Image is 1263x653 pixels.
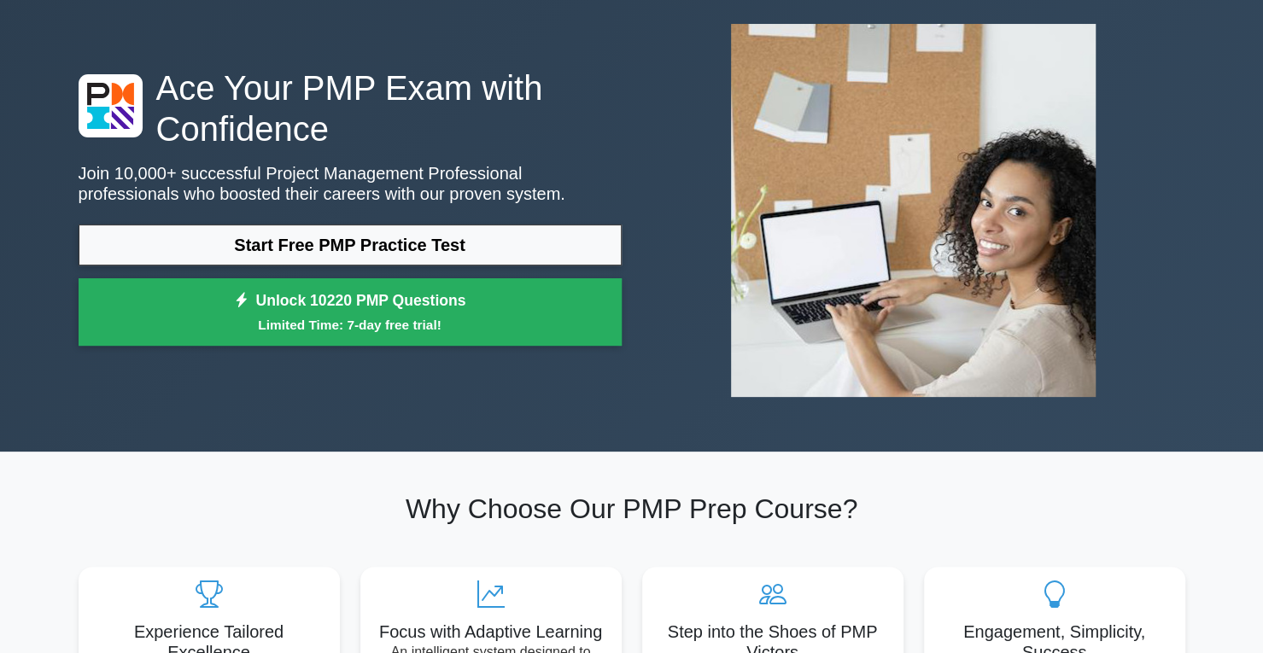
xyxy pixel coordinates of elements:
p: Join 10,000+ successful Project Management Professional professionals who boosted their careers w... [79,163,622,204]
a: Start Free PMP Practice Test [79,224,622,265]
h5: Focus with Adaptive Learning [374,621,608,642]
h2: Why Choose Our PMP Prep Course? [79,493,1185,525]
h1: Ace Your PMP Exam with Confidence [79,67,622,149]
small: Limited Time: 7-day free trial! [100,315,600,335]
a: Unlock 10220 PMP QuestionsLimited Time: 7-day free trial! [79,278,622,347]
